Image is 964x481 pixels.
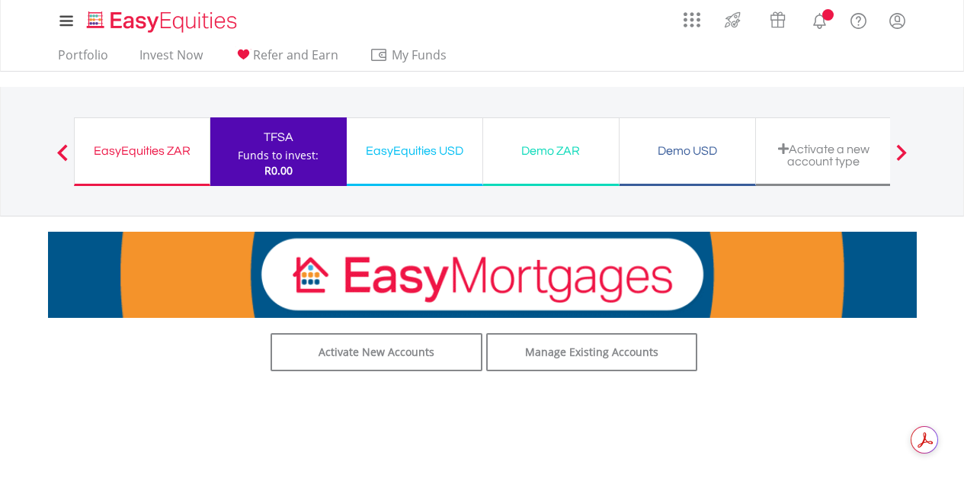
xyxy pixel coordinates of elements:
[684,11,700,28] img: grid-menu-icon.svg
[765,143,882,168] div: Activate a new account type
[839,4,878,34] a: FAQ's and Support
[755,4,800,32] a: Vouchers
[81,4,243,34] a: Home page
[133,47,209,71] a: Invest Now
[486,333,698,371] a: Manage Existing Accounts
[800,4,839,34] a: Notifications
[674,4,710,28] a: AppsGrid
[878,4,917,37] a: My Profile
[720,8,745,32] img: thrive-v2.svg
[228,47,344,71] a: Refer and Earn
[84,140,200,162] div: EasyEquities ZAR
[629,140,746,162] div: Demo USD
[238,148,319,163] div: Funds to invest:
[765,8,790,32] img: vouchers-v2.svg
[219,127,338,148] div: TFSA
[253,46,338,63] span: Refer and Earn
[264,163,293,178] span: R0.00
[492,140,610,162] div: Demo ZAR
[370,45,469,65] span: My Funds
[52,47,114,71] a: Portfolio
[356,140,473,162] div: EasyEquities USD
[271,333,482,371] a: Activate New Accounts
[84,9,243,34] img: EasyEquities_Logo.png
[48,232,917,318] img: EasyMortage Promotion Banner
